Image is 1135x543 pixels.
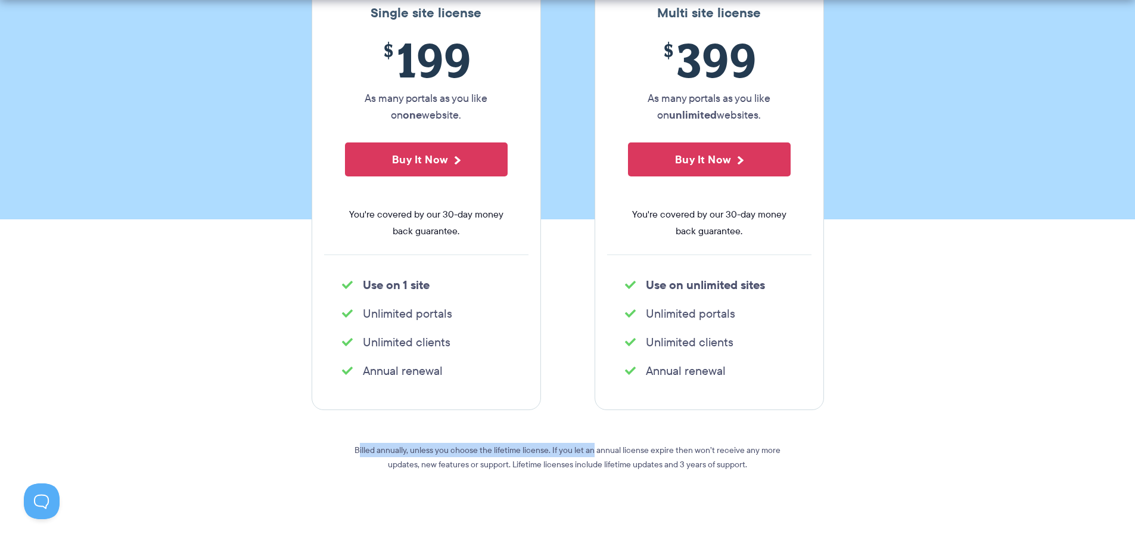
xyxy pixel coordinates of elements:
[403,107,422,123] strong: one
[353,443,782,471] p: Billed annually, unless you choose the lifetime license. If you let an annual license expire then...
[669,107,717,123] strong: unlimited
[625,362,794,379] li: Annual renewal
[345,90,508,123] p: As many portals as you like on website.
[24,483,60,519] iframe: Toggle Customer Support
[646,276,765,294] strong: Use on unlimited sites
[628,142,791,176] button: Buy It Now
[345,206,508,240] span: You're covered by our 30-day money back guarantee.
[324,5,528,21] h3: Single site license
[628,206,791,240] span: You're covered by our 30-day money back guarantee.
[342,334,511,350] li: Unlimited clients
[345,142,508,176] button: Buy It Now
[342,305,511,322] li: Unlimited portals
[607,5,811,21] h3: Multi site license
[625,334,794,350] li: Unlimited clients
[345,33,508,87] span: 199
[363,276,430,294] strong: Use on 1 site
[342,362,511,379] li: Annual renewal
[625,305,794,322] li: Unlimited portals
[628,33,791,87] span: 399
[628,90,791,123] p: As many portals as you like on websites.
